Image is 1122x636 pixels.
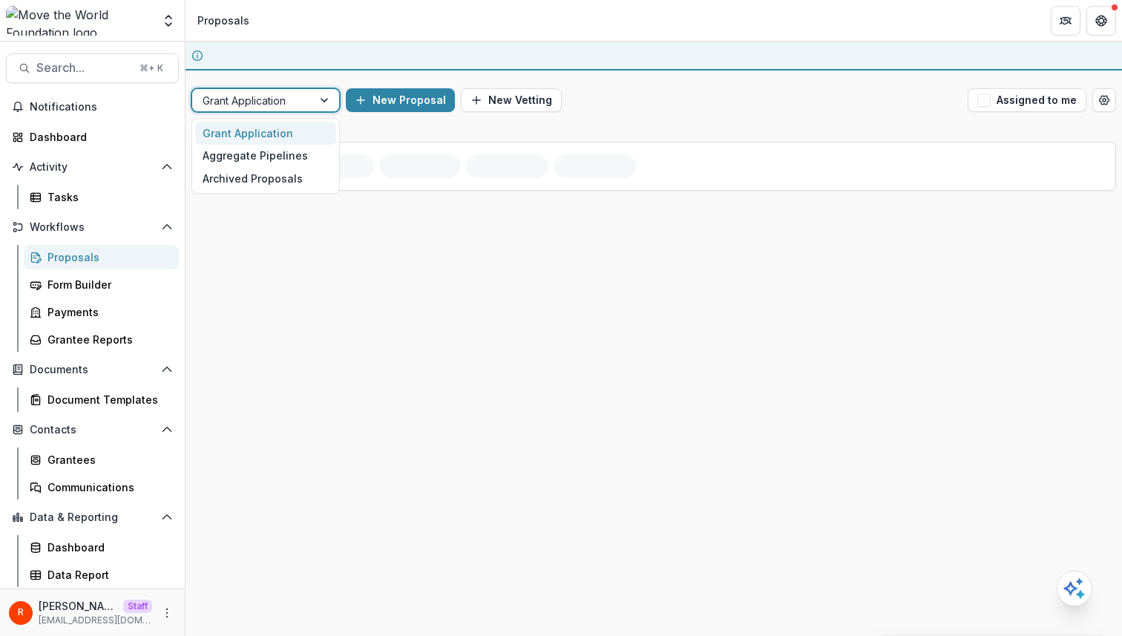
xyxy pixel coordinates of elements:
[30,161,155,174] span: Activity
[195,145,336,168] div: Aggregate Pipelines
[47,332,167,347] div: Grantee Reports
[6,155,179,179] button: Open Activity
[1057,571,1092,606] button: Open AI Assistant
[30,424,155,436] span: Contacts
[24,563,179,587] a: Data Report
[6,215,179,239] button: Open Workflows
[30,511,155,524] span: Data & Reporting
[24,475,179,499] a: Communications
[24,327,179,352] a: Grantee Reports
[47,567,167,583] div: Data Report
[24,185,179,209] a: Tasks
[47,479,167,495] div: Communications
[158,6,179,36] button: Open entity switcher
[39,614,152,627] p: [EMAIL_ADDRESS][DOMAIN_NAME]
[24,272,179,297] a: Form Builder
[30,221,155,234] span: Workflows
[195,122,336,145] div: Grant Application
[968,88,1086,112] button: Assigned to me
[346,88,455,112] button: New Proposal
[47,540,167,555] div: Dashboard
[6,6,152,36] img: Move the World Foundation logo
[24,245,179,269] a: Proposals
[30,129,167,145] div: Dashboard
[47,452,167,468] div: Grantees
[24,535,179,560] a: Dashboard
[24,387,179,412] a: Document Templates
[47,249,167,265] div: Proposals
[24,300,179,324] a: Payments
[195,167,336,190] div: Archived Proposals
[6,505,179,529] button: Open Data & Reporting
[191,10,255,31] nav: breadcrumb
[6,418,179,442] button: Open Contacts
[6,125,179,149] a: Dashboard
[123,600,152,613] p: Staff
[36,61,131,75] span: Search...
[6,53,179,83] button: Search...
[1092,88,1116,112] button: Open table manager
[47,392,167,407] div: Document Templates
[461,88,562,112] button: New Vetting
[6,358,179,381] button: Open Documents
[137,60,166,76] div: ⌘ + K
[24,448,179,472] a: Grantees
[158,604,176,622] button: More
[47,304,167,320] div: Payments
[1051,6,1080,36] button: Partners
[30,101,173,114] span: Notifications
[39,598,117,614] p: [PERSON_NAME]
[1086,6,1116,36] button: Get Help
[6,95,179,119] button: Notifications
[30,364,155,376] span: Documents
[47,277,167,292] div: Form Builder
[18,608,24,617] div: Raj
[197,13,249,28] div: Proposals
[47,189,167,205] div: Tasks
